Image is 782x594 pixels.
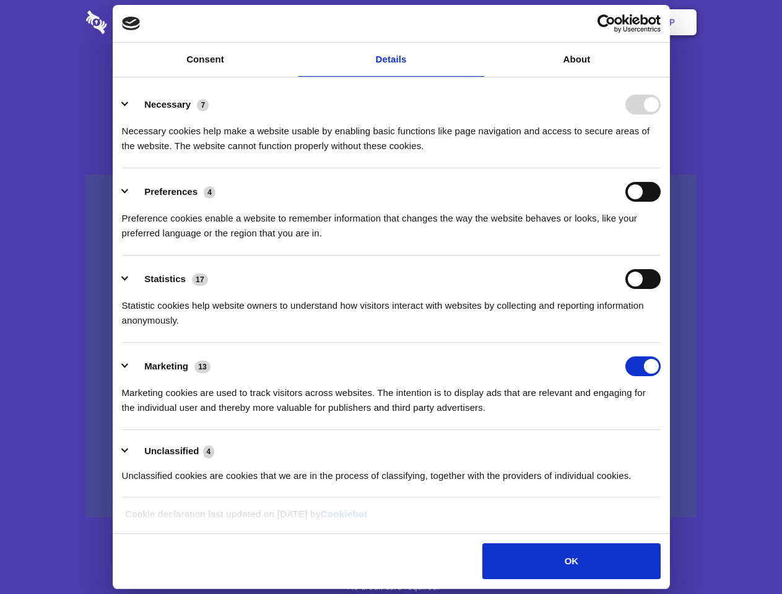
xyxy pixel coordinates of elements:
label: Statistics [144,273,186,284]
a: Wistia video thumbnail [86,174,697,518]
a: Contact [502,3,559,41]
span: 7 [197,99,209,111]
iframe: Drift Widget Chat Controller [720,532,767,579]
button: Necessary (7) [122,95,217,114]
a: Details [298,43,484,77]
button: OK [482,543,660,579]
img: logo-wordmark-white-trans-d4663122ce5f474addd5e946df7df03e33cb6a1c49d2221995e7729f52c070b2.svg [86,11,192,34]
span: 17 [192,273,208,286]
label: Preferences [144,186,198,197]
a: About [484,43,670,77]
h4: Auto-redaction of sensitive data, encrypted data sharing and self-destructing private chats. Shar... [86,113,697,153]
span: 13 [194,361,211,373]
div: Unclassified cookies are cookies that we are in the process of classifying, together with the pro... [122,459,661,483]
div: Statistic cookies help website owners to understand how visitors interact with websites by collec... [122,289,661,328]
img: logo [122,17,141,30]
a: Pricing [363,3,417,41]
button: Preferences (4) [122,182,224,202]
a: Consent [113,43,298,77]
div: Preference cookies enable a website to remember information that changes the way the website beha... [122,202,661,241]
button: Statistics (17) [122,269,216,289]
span: 4 [203,445,215,458]
label: Necessary [144,99,191,110]
button: Marketing (13) [122,356,219,376]
a: Login [562,3,615,41]
button: Unclassified (4) [122,444,222,459]
div: Marketing cookies are used to track visitors across websites. The intention is to display ads tha... [122,376,661,415]
h1: Eliminate Slack Data Loss. [86,56,697,100]
span: 4 [204,186,215,199]
div: Cookie declaration last updated on [DATE] by [116,507,666,531]
a: Usercentrics Cookiebot - opens in a new window [552,14,661,33]
div: Necessary cookies help make a website usable by enabling basic functions like page navigation and... [122,114,661,153]
a: Cookiebot [321,509,368,519]
label: Marketing [144,361,188,371]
